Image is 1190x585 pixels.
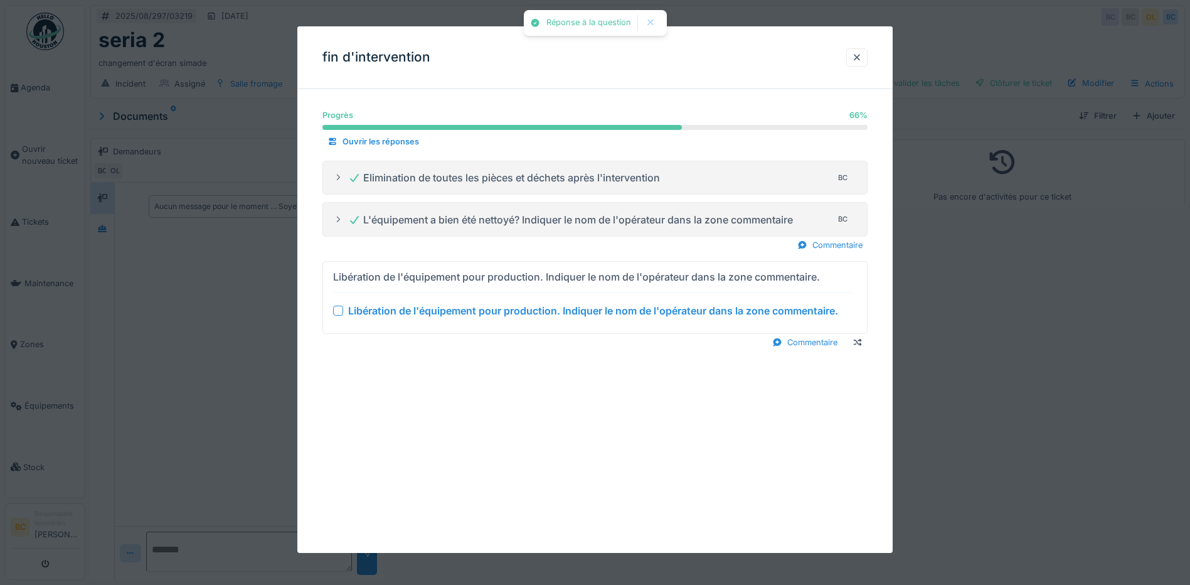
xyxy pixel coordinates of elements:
[328,267,862,328] summary: Libération de l'équipement pour production. Indiquer le nom de l'opérateur dans la zone commentai...
[767,334,842,351] div: Commentaire
[322,109,353,121] div: Progrès
[546,18,631,28] div: Réponse à la question
[849,109,868,121] div: 66 %
[328,208,862,231] summary: L'équipement a bien été nettoyé? Indiquer le nom de l'opérateur dans la zone commentaireBC
[348,170,660,185] div: Elimination de toutes les pièces et déchets après l'intervention
[834,211,852,228] div: BC
[328,166,862,190] summary: Elimination de toutes les pièces et déchets après l'interventionBC
[834,169,852,186] div: BC
[348,212,793,227] div: L'équipement a bien été nettoyé? Indiquer le nom de l'opérateur dans la zone commentaire
[322,125,868,130] progress: 66 %
[333,269,820,284] div: Libération de l'équipement pour production. Indiquer le nom de l'opérateur dans la zone commentaire.
[322,50,430,65] h3: fin d'intervention
[348,303,838,318] div: Libération de l'équipement pour production. Indiquer le nom de l'opérateur dans la zone commentaire.
[792,237,868,254] div: Commentaire
[322,133,424,150] div: Ouvrir les réponses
